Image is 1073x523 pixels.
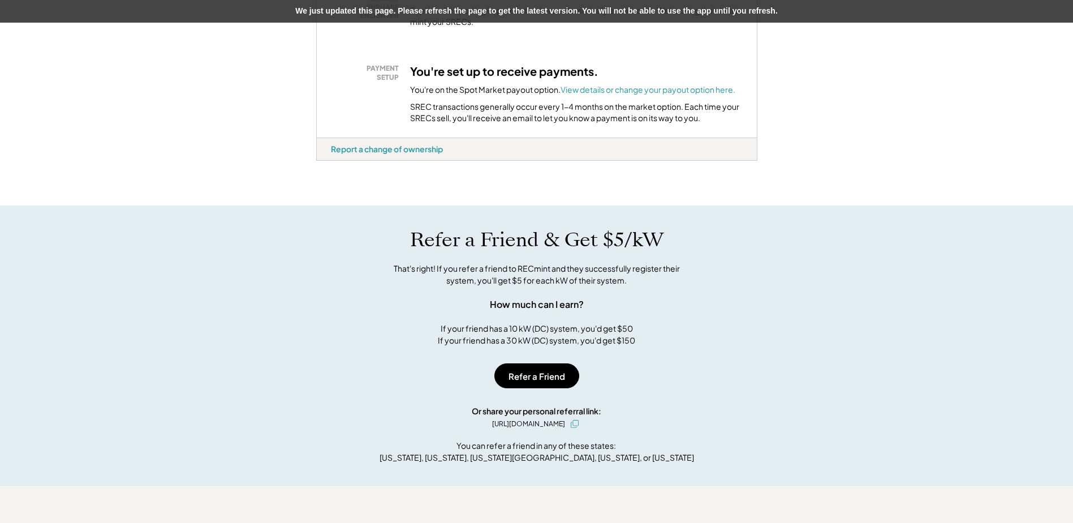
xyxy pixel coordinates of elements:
button: Refer a Friend [494,363,579,388]
div: akiu7ump - VA Distributed [316,161,355,165]
div: SREC transactions generally occur every 1-4 months on the market option. Each time your SRECs sel... [410,101,743,123]
h1: Refer a Friend & Get $5/kW [410,228,663,252]
h3: You're set up to receive payments. [410,64,598,79]
div: You can refer a friend in any of these states: [US_STATE], [US_STATE], [US_STATE][GEOGRAPHIC_DATA... [380,440,694,464]
div: If your friend has a 10 kW (DC) system, you'd get $50 If your friend has a 30 kW (DC) system, you... [438,323,635,346]
div: How much can I earn? [490,298,584,311]
button: click to copy [568,417,581,431]
a: View details or change your payout option here. [561,84,735,95]
div: PAYMENT SETUP [337,64,399,82]
div: [URL][DOMAIN_NAME] [492,419,565,429]
div: That's right! If you refer a friend to RECmint and they successfully register their system, you'l... [381,263,692,286]
div: Or share your personal referral link: [472,405,601,417]
div: Report a change of ownership [331,144,443,154]
div: You're on the Spot Market payout option. [410,84,735,96]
